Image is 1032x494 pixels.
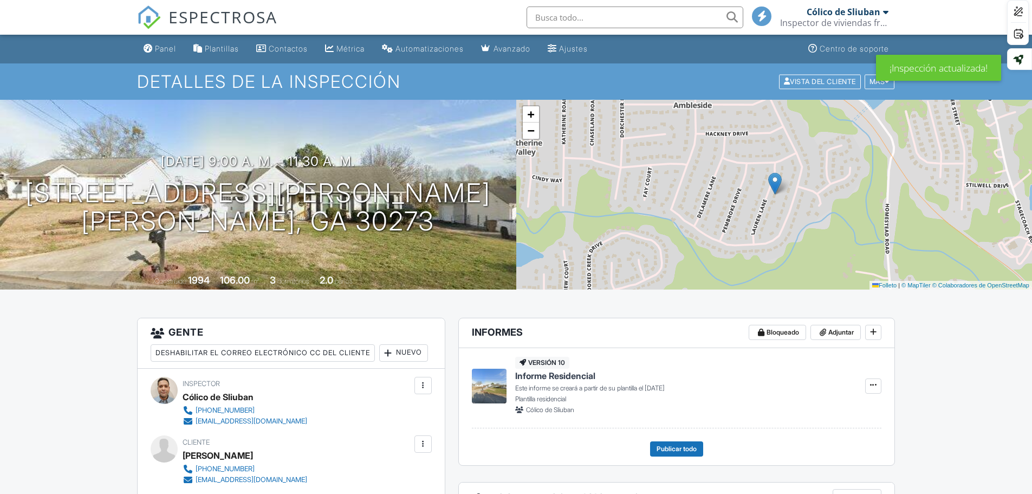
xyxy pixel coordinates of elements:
a: Avanzado [477,39,535,59]
font: m² [251,277,259,285]
font: Gente [168,326,204,338]
a: Centro de soporte [804,39,893,59]
font: 2.0 [320,274,333,286]
font: Avanzado [494,44,530,53]
font: + [527,107,534,121]
a: Ajustes [543,39,592,59]
font: [EMAIL_ADDRESS][DOMAIN_NAME] [196,476,307,484]
font: − [527,124,534,137]
font: Deshabilitar el correo electrónico CC del cliente [155,349,370,357]
a: Métrica [321,39,369,59]
font: Vista del cliente [790,78,856,86]
a: © MapTiler [901,282,931,288]
a: Automatizaciones (básicas) [378,39,468,59]
a: © Colaboradores de OpenStreetMap [932,282,1029,288]
font: | [898,282,900,288]
font: Cólico de Sliuban [183,392,254,402]
font: Detalles de la inspección [137,71,401,92]
font: Plantillas [205,44,239,53]
font: Cliente [183,438,210,446]
font: [PHONE_NUMBER] [196,406,255,414]
font: [PHONE_NUMBER] [196,465,255,473]
img: El mejor software de inspección de viviendas: Spectora [137,5,161,29]
font: [PERSON_NAME] [183,450,253,461]
a: Folleto [872,282,897,288]
font: [EMAIL_ADDRESS][DOMAIN_NAME] [196,417,307,425]
a: Plantillas [189,39,243,59]
font: [STREET_ADDRESS][PERSON_NAME] [25,177,491,209]
font: Ajustes [559,44,588,53]
font: Inspector de viviendas francotirador [780,17,929,29]
a: Vista del cliente [778,77,864,85]
font: Construido [154,277,186,285]
font: 3 [270,274,276,286]
font: Folleto [879,282,897,288]
a: [EMAIL_ADDRESS][DOMAIN_NAME] [183,474,307,485]
a: [PHONE_NUMBER] [183,464,307,474]
font: [DATE] 9:00 a. m. - 11:30 a. m. [161,153,355,169]
a: Alejar [523,123,539,139]
font: [PERSON_NAME], GA 30273 [81,205,434,237]
font: 106.00 [220,274,250,286]
font: Contactos [269,44,308,53]
a: Panel [139,39,180,59]
font: ¡Inspección actualizada! [890,61,988,74]
font: Cólico de Sliuban [807,6,880,18]
a: [EMAIL_ADDRESS][DOMAIN_NAME] [183,416,307,427]
a: ESPECTROSA [137,15,277,37]
font: baños [335,277,353,285]
font: Panel [155,44,176,53]
font: Automatizaciones [395,44,464,53]
font: Nuevo [396,348,422,356]
font: Inspector [183,380,220,388]
a: [PHONE_NUMBER] [183,405,307,416]
font: dormitorios [277,277,309,285]
font: 1994 [188,274,210,286]
input: Busca todo... [527,7,743,28]
a: Dar un golpe de zoom [523,106,539,123]
font: Métrica [336,44,365,53]
div: Inspector de viviendas francotirador [780,17,888,28]
font: Más [869,78,885,86]
font: ESPECTROSA [168,6,277,28]
font: Centro de soporte [820,44,889,53]
a: Contactos [252,39,312,59]
img: Marcador [768,172,782,195]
